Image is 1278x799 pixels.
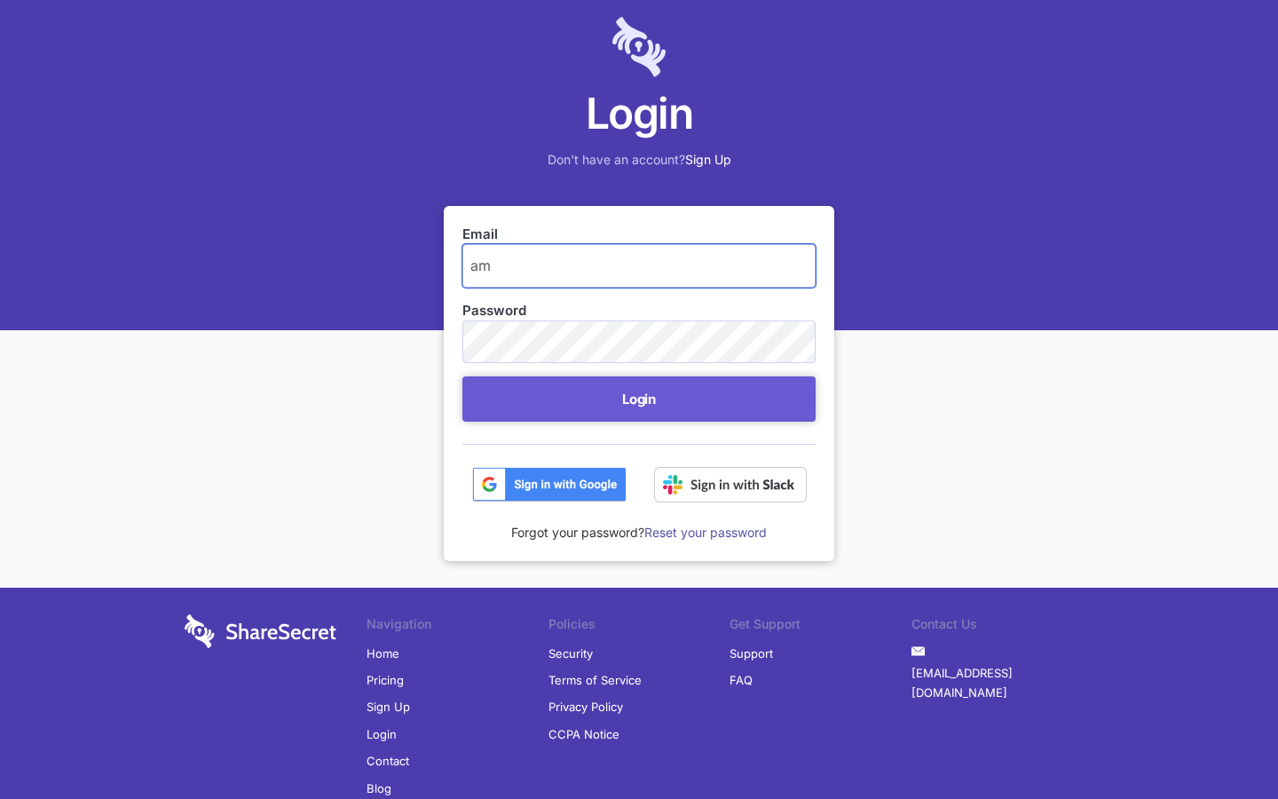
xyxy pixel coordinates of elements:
[548,721,619,748] a: CCPA Notice
[612,17,666,77] img: logo-lt-purple-60x68@2x-c671a683ea72a1d466fb5d642181eefbee81c4e10ba9aed56c8e1d7e762e8086.png
[367,667,404,693] a: Pricing
[367,640,399,667] a: Home
[462,376,816,422] button: Login
[548,693,623,720] a: Privacy Policy
[367,748,409,774] a: Contact
[462,301,816,320] label: Password
[730,667,753,693] a: FAQ
[472,467,627,502] img: btn_google_signin_dark_normal_web@2x-02e5a4921c5dab0481f19210d7229f84a41d9f18e5bdafae021273015eeb...
[730,614,911,639] li: Get Support
[911,660,1093,707] a: [EMAIL_ADDRESS][DOMAIN_NAME]
[644,525,767,540] a: Reset your password
[367,614,548,639] li: Navigation
[185,614,336,648] img: logo-wordmark-white-trans-d4663122ce5f474addd5e946df7df03e33cb6a1c49d2221995e7729f52c070b2.svg
[730,640,773,667] a: Support
[462,502,816,542] div: Forgot your password?
[548,640,593,667] a: Security
[654,467,807,502] img: Sign in with Slack
[367,721,397,748] a: Login
[685,152,731,167] a: Sign Up
[548,667,642,693] a: Terms of Service
[911,614,1093,639] li: Contact Us
[462,225,816,244] label: Email
[548,614,730,639] li: Policies
[367,693,410,720] a: Sign Up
